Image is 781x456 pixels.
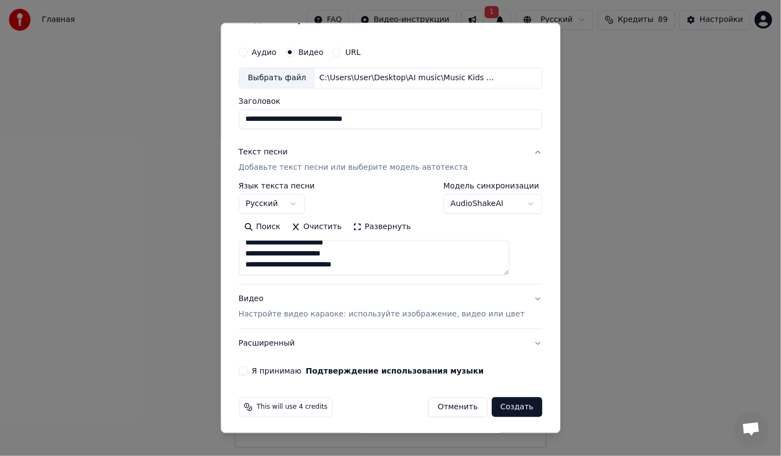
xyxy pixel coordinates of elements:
[239,329,542,357] button: Расширенный
[239,181,542,283] div: Текст песниДобавьте текст песни или выберите модель автотекста
[429,397,487,416] button: Отменить
[257,402,328,411] span: This will use 4 credits
[239,68,315,88] div: Выбрать файл
[346,48,361,56] label: URL
[315,73,502,84] div: C:\Users\User\Desktop\AI music\Music Kids channel\Август\Август\Август.mp4
[443,181,542,189] label: Модель синхронизации
[239,181,315,189] label: Язык текста песни
[492,397,542,416] button: Создать
[286,218,347,235] button: Очистить
[234,14,547,24] h2: Создать караоке
[239,146,288,157] div: Текст песни
[299,48,324,56] label: Видео
[306,366,484,374] button: Я принимаю
[239,284,542,328] button: ВидеоНастройте видео караоке: используйте изображение, видео или цвет
[239,97,542,104] label: Заголовок
[239,162,468,173] p: Добавьте текст песни или выберите модель автотекста
[239,218,286,235] button: Поиск
[239,293,525,319] div: Видео
[239,308,525,319] p: Настройте видео караоке: используйте изображение, видео или цвет
[347,218,417,235] button: Развернуть
[252,366,484,374] label: Я принимаю
[239,137,542,181] button: Текст песниДобавьте текст песни или выберите модель автотекста
[252,48,277,56] label: Аудио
